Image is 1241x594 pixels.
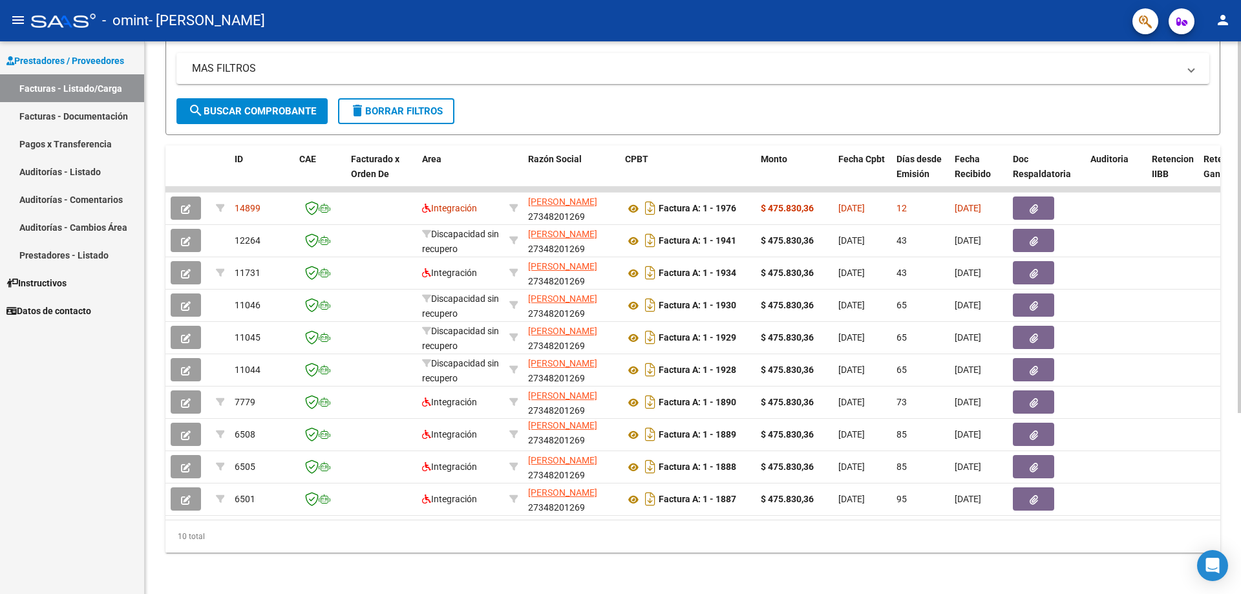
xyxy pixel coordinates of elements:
span: 11731 [235,268,260,278]
span: 65 [896,300,907,310]
strong: Factura A: 1 - 1890 [659,398,736,408]
strong: Factura A: 1 - 1934 [659,268,736,279]
strong: $ 475.830,36 [761,461,814,472]
span: [DATE] [838,268,865,278]
datatable-header-cell: Monto [756,145,833,202]
i: Descargar documento [642,262,659,283]
span: [DATE] [838,429,865,440]
span: 43 [896,268,907,278]
span: [DATE] [955,268,981,278]
datatable-header-cell: Fecha Recibido [949,145,1008,202]
span: 7779 [235,397,255,407]
span: - [PERSON_NAME] [149,6,265,35]
span: [DATE] [838,461,865,472]
span: [PERSON_NAME] [528,455,597,465]
span: - omint [102,6,149,35]
span: Datos de contacto [6,304,91,318]
span: 14899 [235,203,260,213]
span: 85 [896,429,907,440]
span: Area [422,154,441,164]
strong: $ 475.830,36 [761,365,814,375]
span: 12 [896,203,907,213]
span: [DATE] [955,494,981,504]
datatable-header-cell: Facturado x Orden De [346,145,417,202]
span: [DATE] [955,300,981,310]
strong: $ 475.830,36 [761,429,814,440]
div: 27348201269 [528,227,615,254]
mat-icon: menu [10,12,26,28]
strong: Factura A: 1 - 1929 [659,333,736,343]
button: Buscar Comprobante [176,98,328,124]
span: ID [235,154,243,164]
span: Doc Respaldatoria [1013,154,1071,179]
i: Descargar documento [642,456,659,477]
span: [DATE] [955,365,981,375]
strong: $ 475.830,36 [761,397,814,407]
span: Integración [422,461,477,472]
span: [PERSON_NAME] [528,358,597,368]
span: Fecha Recibido [955,154,991,179]
span: 73 [896,397,907,407]
span: 6501 [235,494,255,504]
i: Descargar documento [642,327,659,348]
span: [PERSON_NAME] [528,390,597,401]
span: [DATE] [838,203,865,213]
span: 65 [896,332,907,343]
strong: $ 475.830,36 [761,268,814,278]
span: [PERSON_NAME] [528,326,597,336]
mat-panel-title: MAS FILTROS [192,61,1178,76]
mat-icon: person [1215,12,1231,28]
i: Descargar documento [642,230,659,251]
datatable-header-cell: Días desde Emisión [891,145,949,202]
span: 12264 [235,235,260,246]
span: Discapacidad sin recupero [422,358,499,383]
div: Open Intercom Messenger [1197,550,1228,581]
span: 11046 [235,300,260,310]
span: 85 [896,461,907,472]
datatable-header-cell: Retencion IIBB [1147,145,1198,202]
div: 27348201269 [528,259,615,286]
span: [DATE] [838,397,865,407]
span: [DATE] [838,332,865,343]
span: [DATE] [955,235,981,246]
span: Retencion IIBB [1152,154,1194,179]
span: Buscar Comprobante [188,105,316,117]
datatable-header-cell: Auditoria [1085,145,1147,202]
span: [DATE] [838,235,865,246]
span: Días desde Emisión [896,154,942,179]
span: 95 [896,494,907,504]
span: Instructivos [6,276,67,290]
strong: $ 475.830,36 [761,332,814,343]
span: [DATE] [838,494,865,504]
div: 27348201269 [528,485,615,513]
i: Descargar documento [642,489,659,509]
strong: Factura A: 1 - 1887 [659,494,736,505]
datatable-header-cell: Razón Social [523,145,620,202]
strong: Factura A: 1 - 1888 [659,462,736,472]
span: Borrar Filtros [350,105,443,117]
span: 6505 [235,461,255,472]
datatable-header-cell: CAE [294,145,346,202]
span: Auditoria [1090,154,1129,164]
div: 27348201269 [528,292,615,319]
span: 43 [896,235,907,246]
datatable-header-cell: Fecha Cpbt [833,145,891,202]
span: Integración [422,268,477,278]
div: 27348201269 [528,421,615,448]
datatable-header-cell: Area [417,145,504,202]
span: 65 [896,365,907,375]
div: 10 total [165,520,1220,553]
span: [PERSON_NAME] [528,196,597,207]
span: [DATE] [955,429,981,440]
span: Integración [422,397,477,407]
i: Descargar documento [642,392,659,412]
span: 11045 [235,332,260,343]
div: 27348201269 [528,453,615,480]
i: Descargar documento [642,198,659,218]
strong: Factura A: 1 - 1930 [659,301,736,311]
span: [DATE] [838,365,865,375]
span: [PERSON_NAME] [528,487,597,498]
div: 27348201269 [528,324,615,351]
strong: Factura A: 1 - 1976 [659,204,736,214]
i: Descargar documento [642,424,659,445]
